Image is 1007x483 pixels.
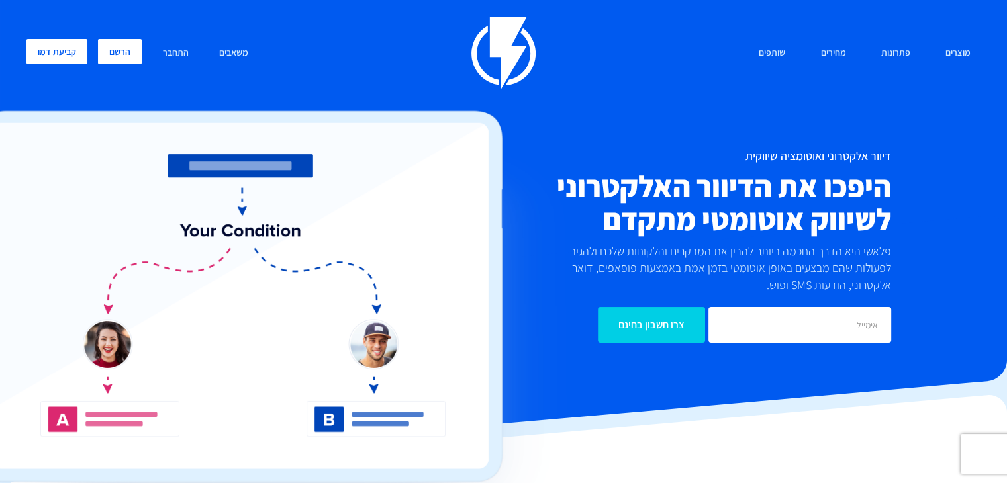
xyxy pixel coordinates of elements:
h1: דיוור אלקטרוני ואוטומציה שיווקית [434,150,891,163]
input: אימייל [708,307,891,343]
a: משאבים [209,39,258,67]
a: התחבר [153,39,199,67]
a: הרשם [98,39,142,64]
h2: היפכו את הדיוור האלקטרוני לשיווק אוטומטי מתקדם [434,169,891,236]
a: שותפים [749,39,795,67]
a: פתרונות [871,39,920,67]
input: צרו חשבון בחינם [598,307,705,343]
a: מוצרים [935,39,981,67]
a: קביעת דמו [26,39,87,64]
p: פלאשי היא הדרך החכמה ביותר להבין את המבקרים והלקוחות שלכם ולהגיב לפעולות שהם מבצעים באופן אוטומטי... [553,243,891,294]
a: מחירים [810,39,855,67]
